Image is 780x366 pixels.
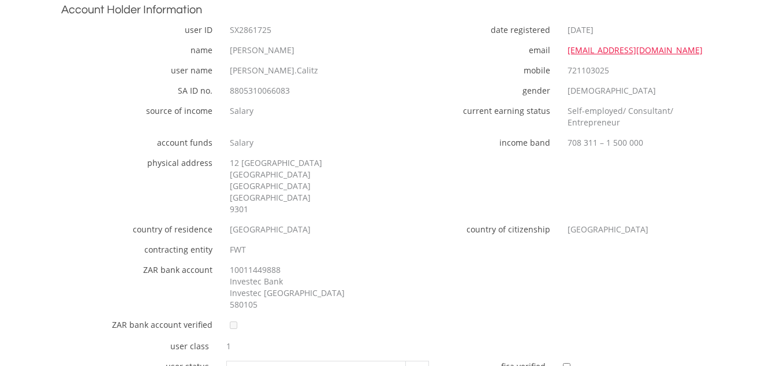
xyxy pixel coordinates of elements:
[559,137,719,149] div: 708 311 – 1 500 000
[185,24,212,35] label: user ID
[61,1,719,19] h2: Account Holder Information
[112,319,212,330] label: ZAR bank account verified
[221,244,382,256] div: FWT
[144,244,212,255] label: contracting entity
[524,65,550,76] label: mobile
[178,85,212,96] label: SA ID no.
[191,45,212,56] label: name
[221,65,382,76] div: [PERSON_NAME].Calitz
[559,24,719,36] div: [DATE]
[559,65,719,76] div: 721103025
[466,224,550,235] label: country of citizenship
[559,105,719,128] div: Self-employed/ Consultant/ Entrepreneur
[221,137,382,149] div: Salary
[133,224,212,235] label: country of residence
[529,45,550,56] label: email
[146,105,212,116] label: source of income
[491,24,550,35] label: date registered
[523,85,550,96] label: gender
[221,45,382,56] div: [PERSON_NAME]
[143,264,212,275] label: ZAR bank account
[568,45,703,56] a: [EMAIL_ADDRESS][DOMAIN_NAME]
[221,224,382,235] div: [GEOGRAPHIC_DATA]
[499,137,550,148] label: income band
[221,85,382,97] div: 8805310066083
[221,24,382,36] div: SX2861725
[559,224,719,235] div: [GEOGRAPHIC_DATA]
[559,85,719,97] div: [DEMOGRAPHIC_DATA]
[157,137,212,148] label: account funds
[218,341,438,352] div: 1
[221,264,382,310] div: 10011449888 Investec Bank Investec [GEOGRAPHIC_DATA] 580105
[171,65,212,76] label: user name
[170,341,209,352] label: user class
[221,105,382,117] div: Salary
[147,157,212,168] label: physical address
[221,157,382,215] div: 12 [GEOGRAPHIC_DATA] [GEOGRAPHIC_DATA] [GEOGRAPHIC_DATA] [GEOGRAPHIC_DATA] 9301
[463,105,550,116] label: current earning status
